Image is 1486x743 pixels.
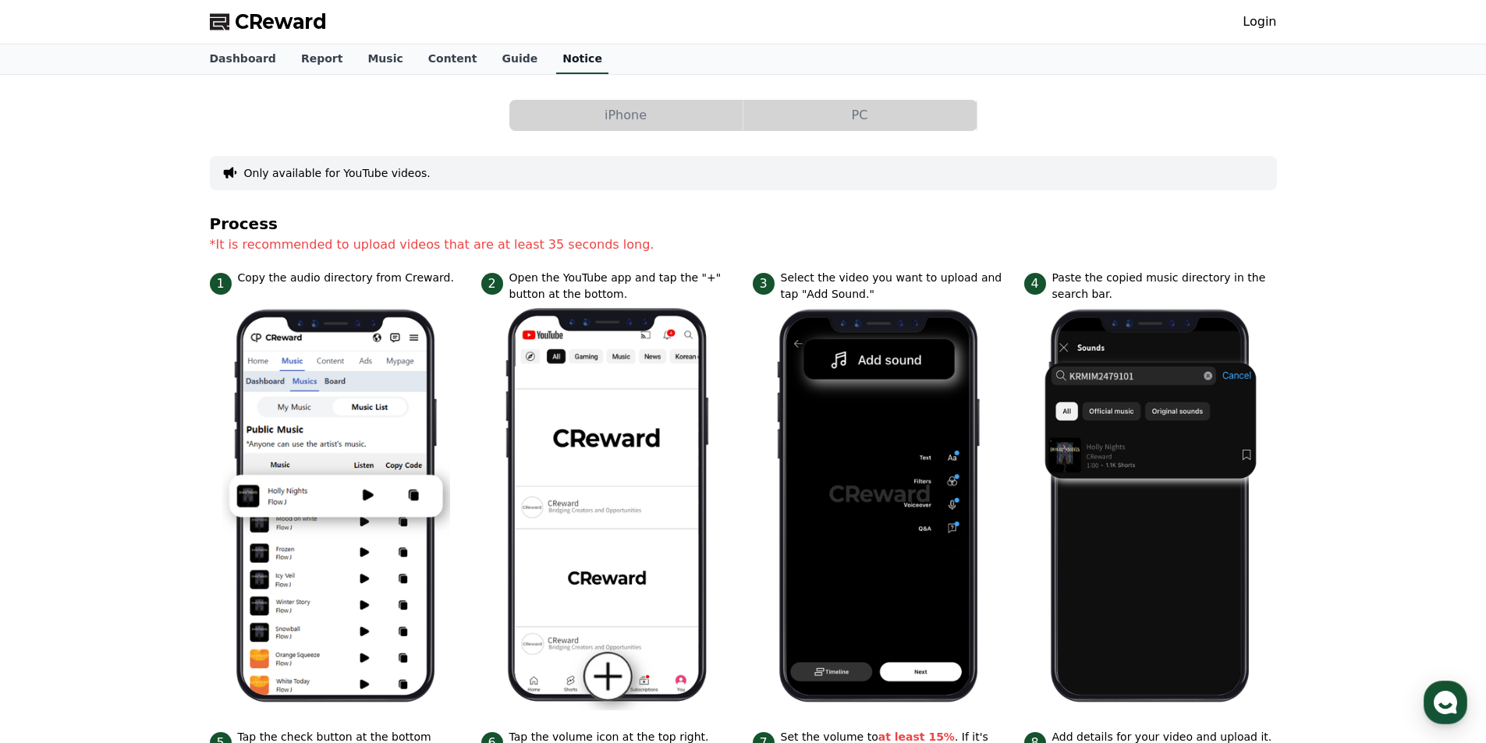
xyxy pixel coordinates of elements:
p: Select the video you want to upload and tap "Add Sound." [781,270,1005,303]
a: Messages [103,494,201,533]
span: 2 [481,273,503,295]
a: Dashboard [197,44,289,74]
p: *It is recommended to upload videos that are at least 35 seconds long. [210,235,1277,254]
h4: Process [210,215,1277,232]
img: 2.png [494,303,722,710]
a: Report [289,44,356,74]
a: Guide [489,44,550,74]
img: 1.png [222,303,450,710]
a: CReward [210,9,327,34]
a: Notice [556,44,608,74]
a: Settings [201,494,300,533]
a: Login [1243,12,1276,31]
p: Open the YouTube app and tap the "+" button at the bottom. [509,270,734,303]
span: Settings [231,518,269,530]
span: Home [40,518,67,530]
button: Only available for YouTube videos. [244,165,431,181]
a: Content [416,44,490,74]
span: 4 [1024,273,1046,295]
span: Messages [129,518,176,531]
p: Paste the copied music directory in the search bar. [1052,270,1277,303]
strong: at least 15% [878,731,955,743]
button: iPhone [509,100,743,131]
span: 3 [753,273,775,295]
a: Music [355,44,415,74]
span: CReward [235,9,327,34]
img: 4.png [1037,303,1264,710]
span: 1 [210,273,232,295]
p: Copy the audio directory from Creward. [238,270,454,286]
a: Home [5,494,103,533]
img: 3.png [765,303,993,710]
button: PC [743,100,977,131]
